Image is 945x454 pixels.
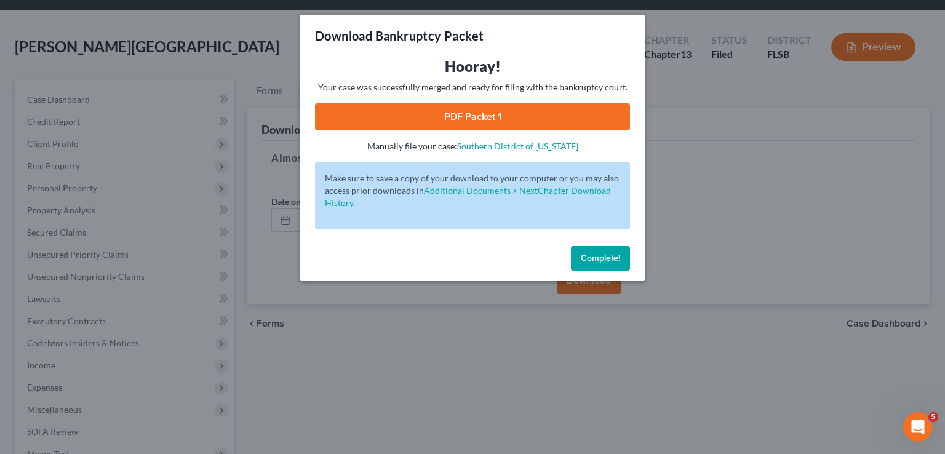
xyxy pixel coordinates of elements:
h3: Download Bankruptcy Packet [315,27,484,44]
p: Your case was successfully merged and ready for filing with the bankruptcy court. [315,81,630,94]
span: Complete! [581,253,620,263]
p: Manually file your case: [315,140,630,153]
a: PDF Packet 1 [315,103,630,130]
button: Complete! [571,246,630,271]
h3: Hooray! [315,57,630,76]
a: Additional Documents > NextChapter Download History. [325,185,611,208]
p: Make sure to save a copy of your download to your computer or you may also access prior downloads in [325,172,620,209]
span: 5 [928,412,938,422]
iframe: Intercom live chat [903,412,933,442]
a: Southern District of [US_STATE] [457,141,578,151]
